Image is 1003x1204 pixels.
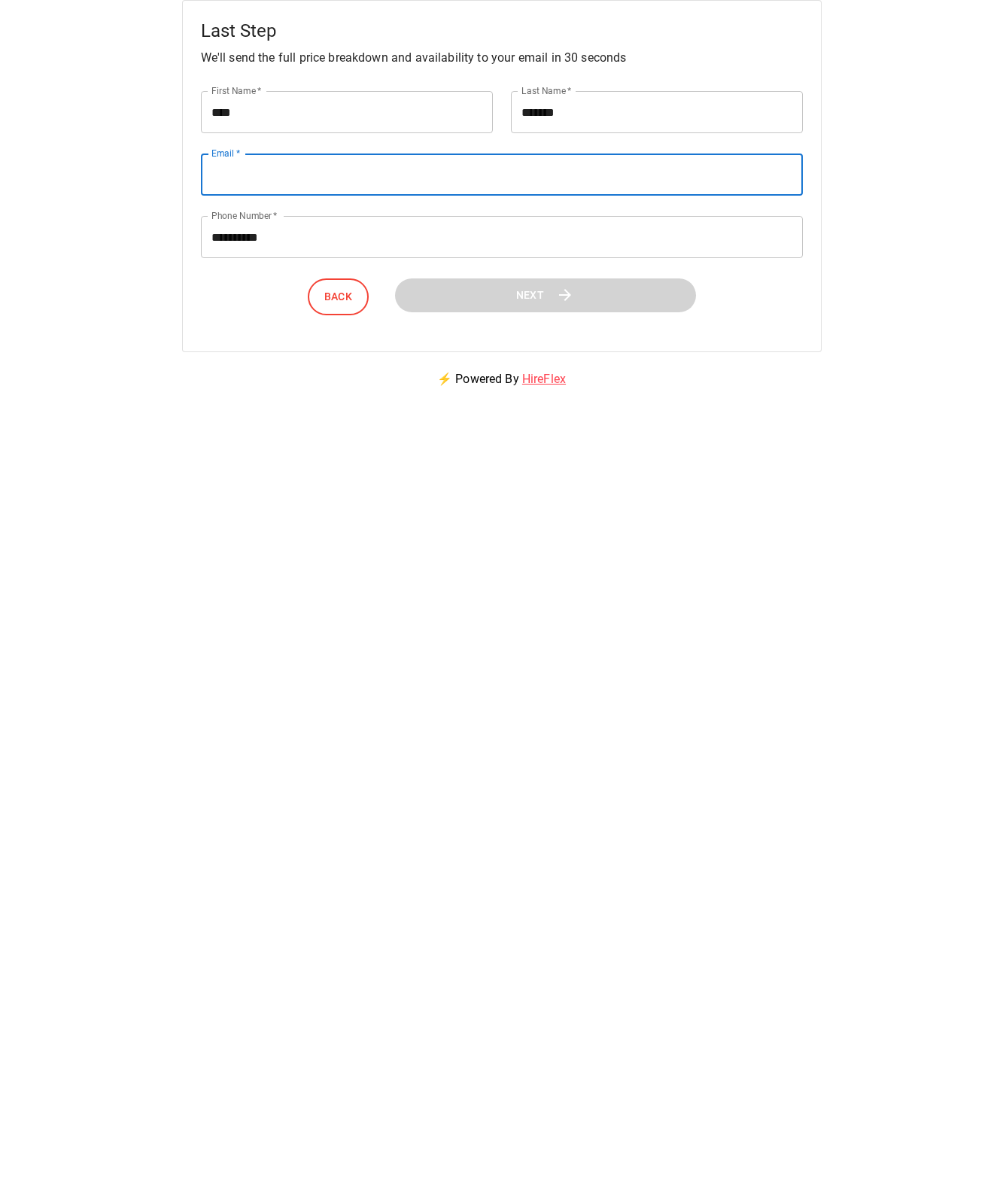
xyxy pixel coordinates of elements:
[211,209,278,222] label: Phone Number
[211,147,240,160] label: Email
[324,287,353,306] span: Back
[201,19,803,43] h5: Last Step
[521,84,572,97] label: Last Name
[211,84,262,97] label: First Name
[395,278,696,312] button: Next
[516,286,545,305] span: Next
[419,352,584,406] p: ⚡ Powered By
[522,372,566,386] a: HireFlex
[201,49,803,67] p: We'll send the full price breakdown and availability to your email in 30 seconds
[308,278,369,315] button: Back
